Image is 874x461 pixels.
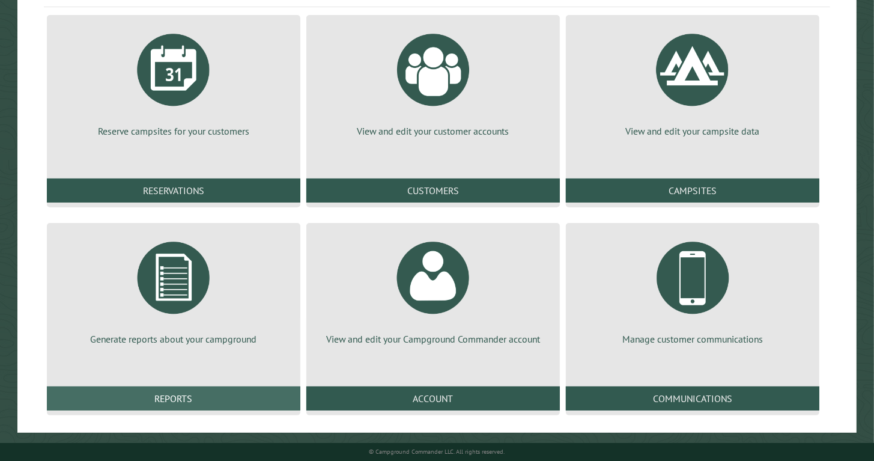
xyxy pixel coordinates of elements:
[321,25,545,138] a: View and edit your customer accounts
[566,386,819,411] a: Communications
[61,332,286,346] p: Generate reports about your campground
[580,25,805,138] a: View and edit your campsite data
[321,124,545,138] p: View and edit your customer accounts
[47,386,300,411] a: Reports
[369,448,505,456] small: © Campground Commander LLC. All rights reserved.
[580,124,805,138] p: View and edit your campsite data
[580,332,805,346] p: Manage customer communications
[47,179,300,203] a: Reservations
[61,233,286,346] a: Generate reports about your campground
[306,179,560,203] a: Customers
[321,332,545,346] p: View and edit your Campground Commander account
[580,233,805,346] a: Manage customer communications
[61,124,286,138] p: Reserve campsites for your customers
[566,179,819,203] a: Campsites
[61,25,286,138] a: Reserve campsites for your customers
[306,386,560,411] a: Account
[321,233,545,346] a: View and edit your Campground Commander account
